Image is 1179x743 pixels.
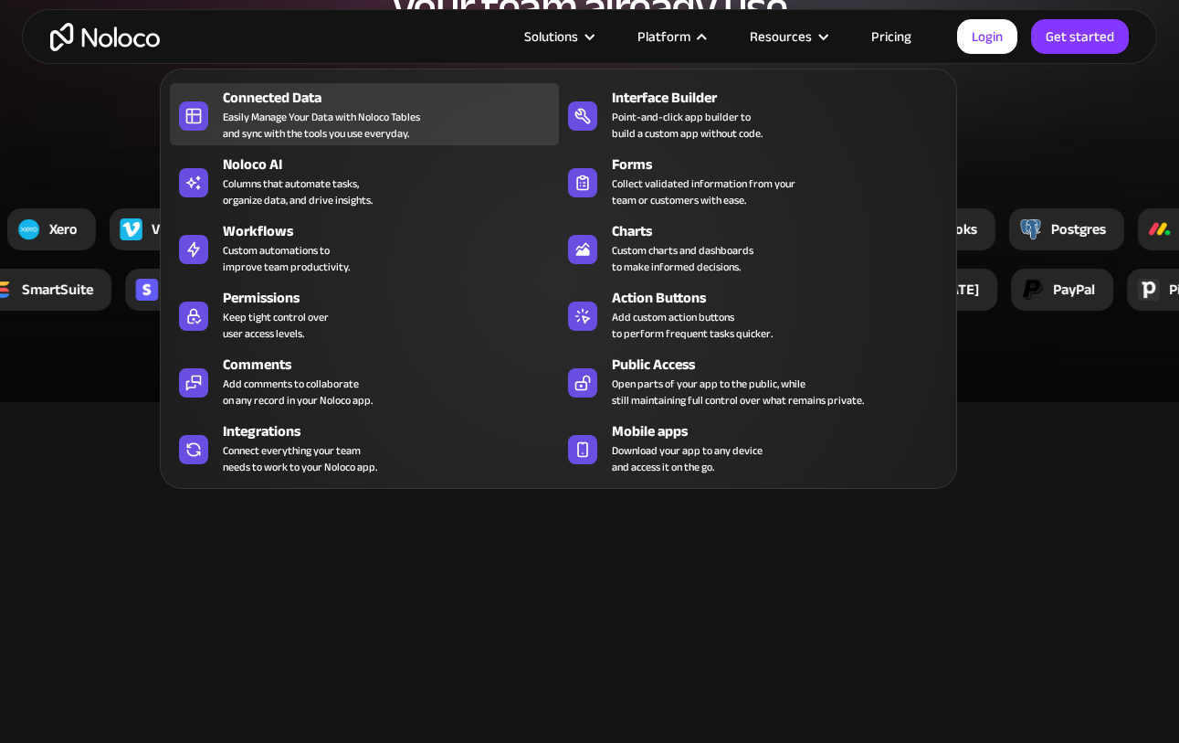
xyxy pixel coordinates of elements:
[223,87,566,109] div: Connected Data
[170,150,558,212] a: Noloco AIColumns that automate tasks,organize data, and drive insights.
[223,442,377,475] div: Connect everything your team needs to work to your Noloco app.
[612,376,864,409] div: Open parts of your app to the public, while still maintaining full control over what remains priv...
[223,109,420,142] div: Easily Manage Your Data with Noloco Tables and sync with the tools you use everyday.
[524,25,578,48] div: Solutions
[170,350,558,412] a: CommentsAdd comments to collaborateon any record in your Noloco app.
[223,154,566,175] div: Noloco AI
[612,87,955,109] div: Interface Builder
[170,283,558,345] a: PermissionsKeep tight control overuser access levels.
[848,25,934,48] a: Pricing
[612,420,955,442] div: Mobile apps
[615,25,727,48] div: Platform
[152,218,192,240] div: Vimeo
[559,350,947,412] a: Public AccessOpen parts of your app to the public, whilestill maintaining full control over what ...
[612,309,773,342] div: Add custom action buttons to perform frequent tasks quicker.
[559,283,947,345] a: Action ButtonsAdd custom action buttonsto perform frequent tasks quicker.
[559,417,947,479] a: Mobile appsDownload your app to any deviceand access it on the go.
[223,309,329,342] div: Keep tight control over user access levels.
[223,220,566,242] div: Workflows
[612,354,955,376] div: Public Access
[957,19,1017,54] a: Login
[49,218,78,240] div: Xero
[750,25,812,48] div: Resources
[170,83,558,145] a: Connected DataEasily Manage Your Data with Noloco Tablesand sync with the tools you use everyday.
[637,25,690,48] div: Platform
[50,23,160,51] a: home
[501,25,615,48] div: Solutions
[170,217,558,279] a: WorkflowsCustom automations toimprove team productivity.
[22,279,93,301] div: SmartSuite
[1053,279,1095,301] div: PayPal
[1051,218,1106,240] div: Postgres
[559,150,947,212] a: FormsCollect validated information from yourteam or customers with ease.
[612,220,955,242] div: Charts
[223,175,373,208] div: Columns that automate tasks, organize data, and drive insights.
[727,25,848,48] div: Resources
[612,242,753,275] div: Custom charts and dashboards to make informed decisions.
[612,154,955,175] div: Forms
[612,109,763,142] div: Point-and-click app builder to build a custom app without code.
[223,376,373,409] div: Add comments to collaborate on any record in your Noloco app.
[170,417,558,479] a: IntegrationsConnect everything your teamneeds to work to your Noloco app.
[223,242,350,275] div: Custom automations to improve team productivity.
[223,287,566,309] div: Permissions
[936,279,979,301] div: [DATE]
[612,287,955,309] div: Action Buttons
[559,83,947,145] a: Interface BuilderPoint-and-click app builder tobuild a custom app without code.
[612,175,795,208] div: Collect validated information from your team or customers with ease.
[612,442,763,475] span: Download your app to any device and access it on the go.
[223,420,566,442] div: Integrations
[559,217,947,279] a: ChartsCustom charts and dashboardsto make informed decisions.
[903,218,977,240] div: QuickBooks
[1031,19,1129,54] a: Get started
[160,43,957,489] nav: Platform
[223,354,566,376] div: Comments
